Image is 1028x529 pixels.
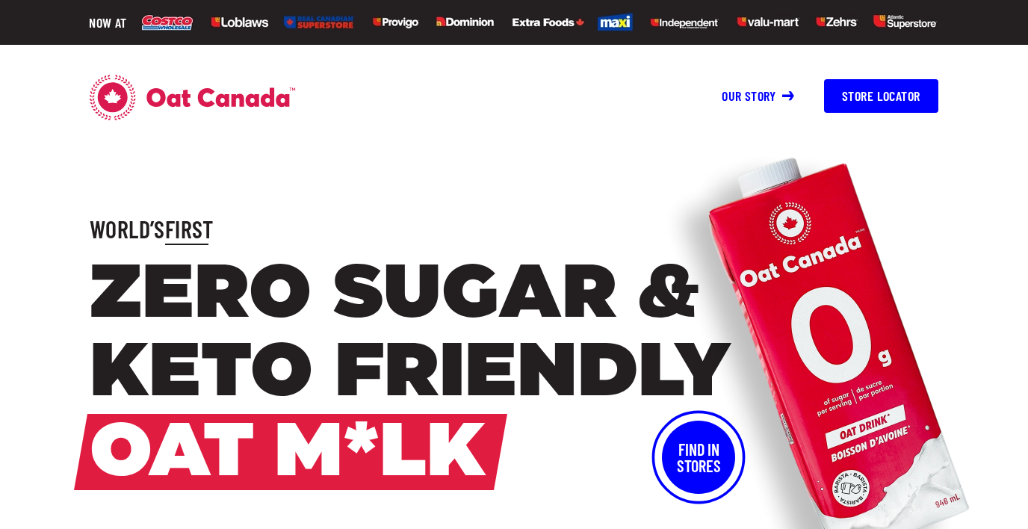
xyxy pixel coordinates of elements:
a: Our story [722,87,794,104]
button: Store Locator [824,79,938,113]
span: Oat M*lk [90,414,486,490]
a: Store Locator [809,89,938,104]
h4: NOW AT [89,13,126,31]
span: First [165,214,214,243]
h1: Zero Sugar & Keto Friendly [90,257,938,494]
h3: World’s [90,213,938,245]
button: Find InStores [662,421,735,494]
